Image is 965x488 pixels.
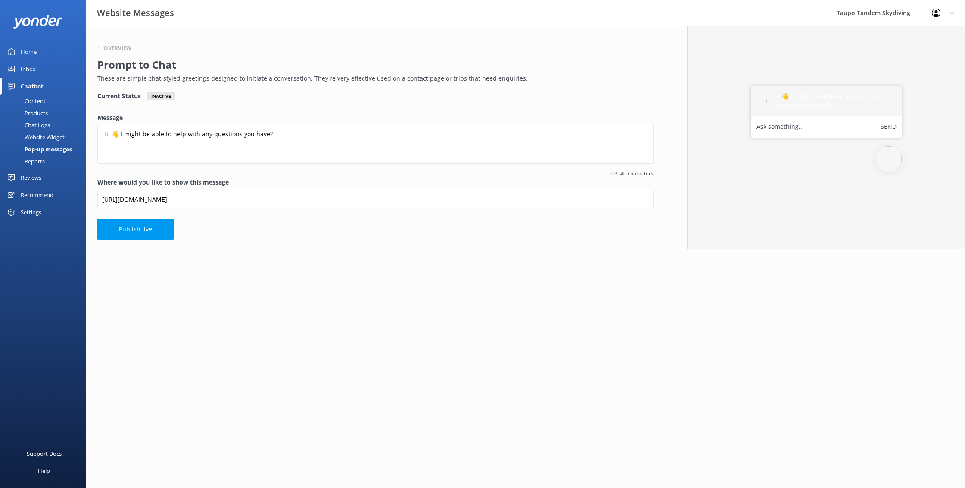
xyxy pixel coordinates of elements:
label: Message [97,113,654,122]
div: Inbox [21,60,36,78]
div: Help [38,462,50,479]
img: yonder-white-logo.png [13,15,62,29]
h3: Website Messages [97,6,174,20]
div: Home [21,43,37,60]
textarea: Hi! 👋 I might be able to help with any questions you have? [97,125,654,164]
div: Inactive [147,92,175,100]
div: Content [5,95,46,107]
span: 59/140 characters [97,169,654,178]
button: Publish live [97,219,174,240]
h6: Overview [104,46,131,51]
div: Reports [5,155,45,167]
div: Chatbot [21,78,44,95]
div: Website Widget [5,131,65,143]
label: Ask something... [756,121,804,132]
h4: Current Status [97,92,141,100]
button: Send [881,121,897,132]
div: Settings [21,203,41,221]
input: https://www.example.com/page [97,190,654,209]
p: These are simple chat-styled greetings designed to initiate a conversation. They're very effectiv... [97,74,649,83]
a: Reports [5,155,86,167]
div: Products [5,107,48,119]
a: Content [5,95,86,107]
a: Products [5,107,86,119]
h2: Prompt to Chat [97,56,649,73]
a: Chat Logs [5,119,86,131]
div: Reviews [21,169,41,186]
a: Website Widget [5,131,86,143]
label: Where would you like to show this message [97,178,654,187]
div: Chat Logs [5,119,50,131]
a: Pop-up messages [5,143,86,155]
h5: Hi! 👋 I might be able to help with any questions you have? [772,91,897,111]
div: Pop-up messages [5,143,72,155]
button: Overview [97,46,131,51]
div: Recommend [21,186,53,203]
div: Support Docs [27,445,62,462]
